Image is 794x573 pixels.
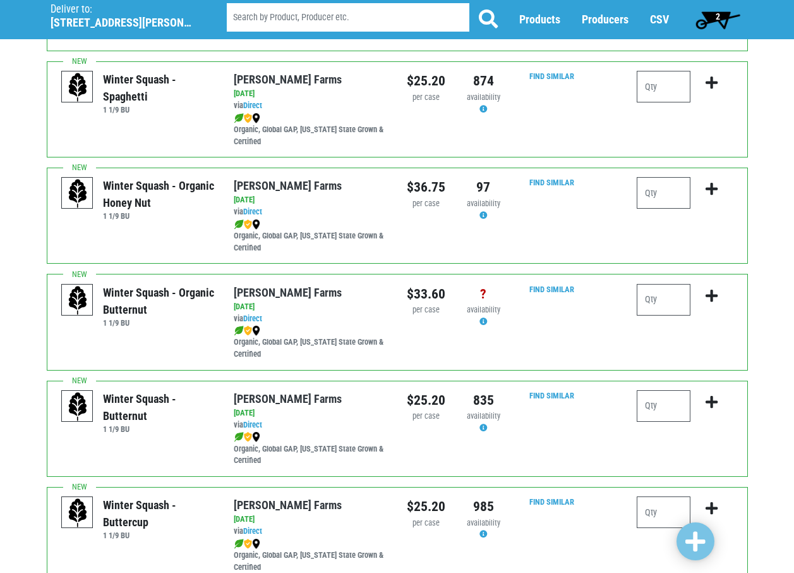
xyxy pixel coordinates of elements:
[407,284,445,304] div: $33.60
[690,7,746,32] a: 2
[234,219,244,230] img: leaf-e5c59151409436ccce96b2ca1b28e03c.png
[252,113,260,123] img: map_marker-0e94453035b3232a4d21701695807de9.png
[62,71,93,103] img: placeholder-variety-43d6402dacf2d531de610a020419775a.svg
[464,177,503,197] div: 97
[529,391,574,400] a: Find Similar
[716,11,720,22] span: 2
[103,318,215,328] h6: 1 1/9 BU
[234,498,342,512] a: [PERSON_NAME] Farms
[62,391,93,422] img: placeholder-variety-43d6402dacf2d531de610a020419775a.svg
[234,526,387,538] div: via
[234,324,387,360] div: Organic, Global GAP, [US_STATE] State Grown & Certified
[252,539,260,549] img: map_marker-0e94453035b3232a4d21701695807de9.png
[464,390,503,410] div: 835
[464,496,503,517] div: 985
[243,207,262,216] a: Direct
[252,326,260,336] img: map_marker-0e94453035b3232a4d21701695807de9.png
[62,285,93,316] img: placeholder-variety-43d6402dacf2d531de610a020419775a.svg
[234,112,387,148] div: Organic, Global GAP, [US_STATE] State Grown & Certified
[467,92,500,102] span: availability
[234,539,244,549] img: leaf-e5c59151409436ccce96b2ca1b28e03c.png
[234,286,342,299] a: [PERSON_NAME] Farms
[582,13,629,27] a: Producers
[227,4,469,32] input: Search by Product, Producer etc.
[464,71,503,91] div: 874
[637,177,690,209] input: Qty
[234,407,387,419] div: [DATE]
[467,199,500,208] span: availability
[407,92,445,104] div: per case
[103,531,215,540] h6: 1 1/9 BU
[529,178,574,187] a: Find Similar
[103,496,215,531] div: Winter Squash - Buttercup
[103,71,215,105] div: Winter Squash - Spaghetti
[234,326,244,336] img: leaf-e5c59151409436ccce96b2ca1b28e03c.png
[467,518,500,527] span: availability
[244,432,252,442] img: safety-e55c860ca8c00a9c171001a62a92dabd.png
[103,390,215,424] div: Winter Squash - Butternut
[467,305,500,314] span: availability
[234,218,387,254] div: Organic, Global GAP, [US_STATE] State Grown & Certified
[103,105,215,114] h6: 1 1/9 BU
[234,313,387,325] div: via
[243,420,262,429] a: Direct
[244,219,252,230] img: safety-e55c860ca8c00a9c171001a62a92dabd.png
[407,71,445,91] div: $25.20
[62,178,93,209] img: placeholder-variety-43d6402dacf2d531de610a020419775a.svg
[650,13,669,27] a: CSV
[103,177,215,211] div: Winter Squash - Organic Honey Nut
[407,410,445,422] div: per case
[252,219,260,230] img: map_marker-0e94453035b3232a4d21701695807de9.png
[234,100,387,112] div: via
[637,71,690,102] input: Qty
[243,101,262,110] a: Direct
[243,526,262,536] a: Direct
[51,3,195,16] p: Deliver to:
[464,284,503,304] div: ?
[637,284,690,316] input: Qty
[103,424,215,434] h6: 1 1/9 BU
[234,431,387,467] div: Organic, Global GAP, [US_STATE] State Grown & Certified
[234,88,387,100] div: [DATE]
[234,392,342,405] a: [PERSON_NAME] Farms
[234,73,342,86] a: [PERSON_NAME] Farms
[244,113,252,123] img: safety-e55c860ca8c00a9c171001a62a92dabd.png
[103,211,215,221] h6: 1 1/9 BU
[234,179,342,192] a: [PERSON_NAME] Farms
[407,304,445,316] div: per case
[234,194,387,206] div: [DATE]
[407,517,445,529] div: per case
[252,432,260,442] img: map_marker-0e94453035b3232a4d21701695807de9.png
[234,113,244,123] img: leaf-e5c59151409436ccce96b2ca1b28e03c.png
[234,432,244,442] img: leaf-e5c59151409436ccce96b2ca1b28e03c.png
[529,71,574,81] a: Find Similar
[407,177,445,197] div: $36.75
[62,497,93,529] img: placeholder-variety-43d6402dacf2d531de610a020419775a.svg
[519,13,560,27] a: Products
[637,390,690,422] input: Qty
[467,411,500,421] span: availability
[234,301,387,313] div: [DATE]
[529,285,574,294] a: Find Similar
[234,206,387,218] div: via
[234,419,387,431] div: via
[407,390,445,410] div: $25.20
[529,497,574,507] a: Find Similar
[637,496,690,528] input: Qty
[407,198,445,210] div: per case
[103,284,215,318] div: Winter Squash - Organic Butternut
[244,539,252,549] img: safety-e55c860ca8c00a9c171001a62a92dabd.png
[407,496,445,517] div: $25.20
[244,326,252,336] img: safety-e55c860ca8c00a9c171001a62a92dabd.png
[234,514,387,526] div: [DATE]
[243,314,262,323] a: Direct
[51,16,195,30] h5: [STREET_ADDRESS][PERSON_NAME]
